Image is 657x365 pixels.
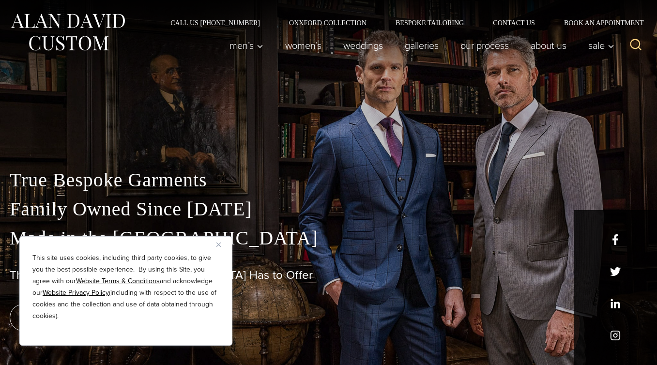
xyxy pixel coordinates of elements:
[229,41,263,50] span: Men’s
[588,41,614,50] span: Sale
[43,288,109,298] a: Website Privacy Policy
[333,36,394,55] a: weddings
[219,36,620,55] nav: Primary Navigation
[10,11,126,54] img: Alan David Custom
[10,304,145,331] a: book an appointment
[156,19,647,26] nav: Secondary Navigation
[394,36,450,55] a: Galleries
[156,19,275,26] a: Call Us [PHONE_NUMBER]
[216,239,228,250] button: Close
[550,19,647,26] a: Book an Appointment
[216,243,221,247] img: Close
[32,252,219,322] p: This site uses cookies, including third party cookies, to give you the best possible experience. ...
[520,36,578,55] a: About Us
[76,276,160,286] a: Website Terms & Conditions
[275,19,381,26] a: Oxxford Collection
[381,19,478,26] a: Bespoke Tailoring
[275,36,333,55] a: Women’s
[10,166,647,253] p: True Bespoke Garments Family Owned Since [DATE] Made in the [GEOGRAPHIC_DATA]
[624,34,647,57] button: View Search Form
[478,19,550,26] a: Contact Us
[450,36,520,55] a: Our Process
[10,268,647,282] h1: The Best Custom Suits [GEOGRAPHIC_DATA] Has to Offer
